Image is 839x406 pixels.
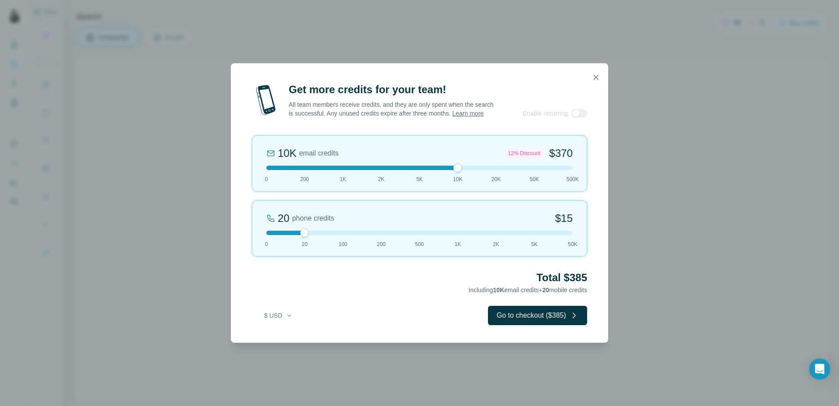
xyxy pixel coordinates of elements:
div: 12% Discount [506,148,543,159]
h2: Total $385 [252,271,587,285]
span: 1K [340,175,346,183]
span: 0 [265,175,268,183]
span: 500 [415,240,424,248]
span: 50K [568,240,577,248]
span: 20 [542,286,549,294]
span: 5K [531,240,538,248]
span: 200 [377,240,386,248]
div: Open Intercom Messenger [809,359,830,380]
span: 100 [338,240,347,248]
div: 10K [278,146,297,160]
span: 500K [567,175,579,183]
img: mobile-phone [252,83,280,118]
span: $15 [555,211,573,225]
span: 10K [493,286,505,294]
span: phone credits [292,213,334,224]
span: 5K [416,175,423,183]
span: $370 [549,146,573,160]
p: All team members receive credits, and they are only spent when the search is successful. Any unus... [289,100,495,118]
span: 200 [300,175,309,183]
button: $ USD [258,308,299,323]
span: Including email credits + mobile credits [469,286,587,294]
span: Enable recurring [523,109,568,118]
div: 20 [278,211,290,225]
span: 10K [453,175,463,183]
span: 2K [493,240,499,248]
span: 50K [530,175,539,183]
span: 1K [455,240,461,248]
span: 0 [265,240,268,248]
a: Learn more [452,110,484,117]
span: 20 [302,240,308,248]
span: 20K [491,175,501,183]
button: Go to checkout ($385) [488,306,587,325]
span: email credits [299,148,339,159]
span: 2K [378,175,384,183]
